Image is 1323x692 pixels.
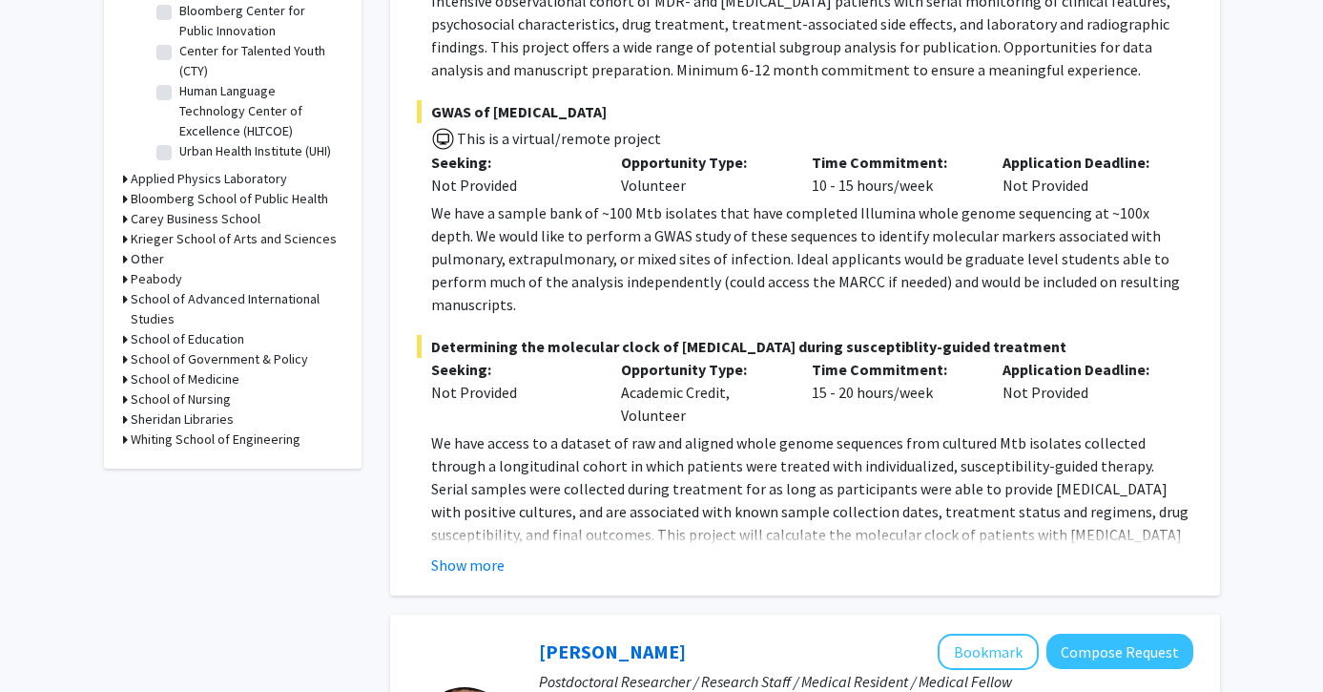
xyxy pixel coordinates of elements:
div: 15 - 20 hours/week [797,358,988,427]
label: Human Language Technology Center of Excellence (HLTCOE) [179,81,338,141]
button: Show more [431,554,505,577]
p: Application Deadline: [1003,358,1165,381]
p: Time Commitment: [812,358,974,381]
div: Not Provided [431,174,593,197]
label: Bloomberg Center for Public Innovation [179,1,338,41]
p: Opportunity Type: [621,151,783,174]
a: [PERSON_NAME] [539,640,686,663]
div: Volunteer [607,151,797,197]
p: Seeking: [431,151,593,174]
div: Not Provided [431,381,593,404]
h3: Carey Business School [131,209,260,229]
p: Opportunity Type: [621,358,783,381]
div: 10 - 15 hours/week [797,151,988,197]
h3: School of Medicine [131,369,239,389]
label: Urban Health Institute (UHI) [179,141,331,161]
p: Application Deadline: [1003,151,1165,174]
h3: Sheridan Libraries [131,409,234,430]
h3: Krieger School of Arts and Sciences [131,229,337,249]
p: Time Commitment: [812,151,974,174]
p: We have a sample bank of ~100 Mtb isolates that have completed Illumina whole genome sequencing a... [431,201,1193,316]
span: Determining the molecular clock of [MEDICAL_DATA] during susceptiblity-guided treatment [417,335,1193,358]
h3: School of Education [131,329,244,349]
iframe: Chat [14,606,81,678]
h3: Bloomberg School of Public Health [131,189,328,209]
h3: School of Nursing [131,389,231,409]
span: This is a virtual/remote project [455,129,661,148]
h3: Other [131,249,164,269]
label: Center for Talented Youth (CTY) [179,41,338,81]
h3: Applied Physics Laboratory [131,169,287,189]
button: Compose Request to Sixuan Li [1046,634,1193,669]
div: Not Provided [988,151,1179,197]
h3: School of Advanced International Studies [131,289,342,329]
span: GWAS of [MEDICAL_DATA] [417,100,1193,123]
button: Add Sixuan Li to Bookmarks [938,634,1039,670]
div: Not Provided [988,358,1179,427]
h3: Peabody [131,269,182,289]
h3: Whiting School of Engineering [131,430,300,450]
p: We have access to a dataset of raw and aligned whole genome sequences from cultured Mtb isolates ... [431,431,1193,638]
div: Academic Credit, Volunteer [607,358,797,427]
p: Seeking: [431,358,593,381]
h3: School of Government & Policy [131,349,308,369]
